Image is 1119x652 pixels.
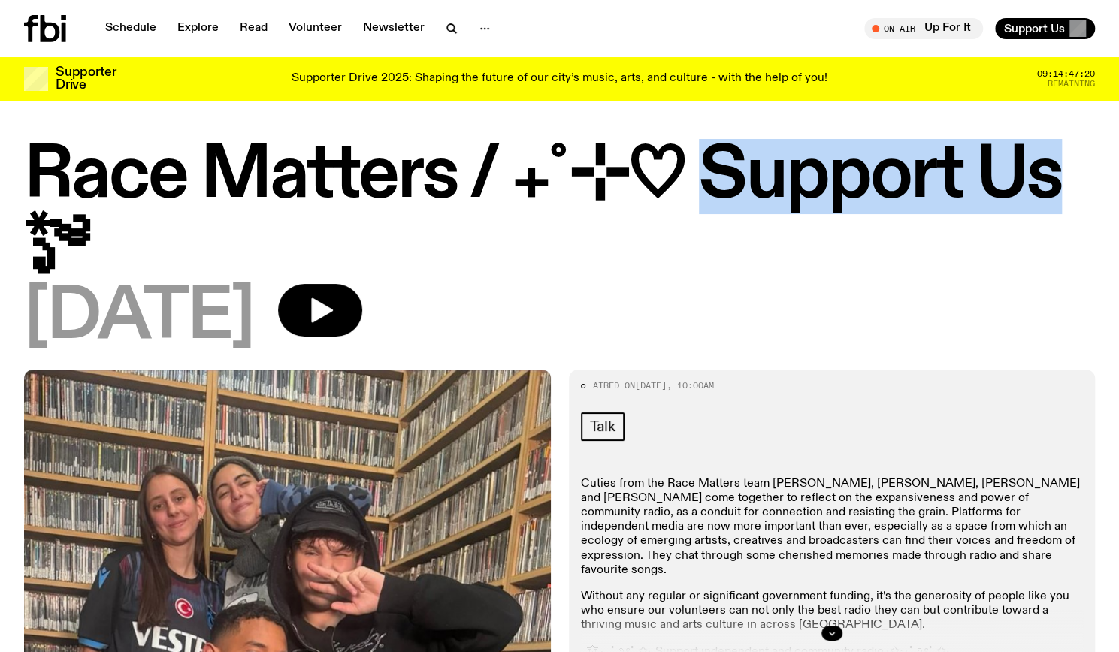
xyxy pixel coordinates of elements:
a: Talk [581,412,625,441]
span: , 10:00am [667,379,714,391]
span: [DATE] [635,379,667,391]
span: 09:14:47:20 [1037,70,1095,78]
button: Support Us [995,18,1095,39]
a: Schedule [96,18,165,39]
button: On AirUp For It [864,18,983,39]
a: Newsletter [354,18,434,39]
span: [DATE] [24,284,254,352]
p: Cuties from the Race Matters team [PERSON_NAME], [PERSON_NAME], [PERSON_NAME] and [PERSON_NAME] c... [581,477,1084,578]
span: Remaining [1048,80,1095,88]
p: Supporter Drive 2025: Shaping the future of our city’s music, arts, and culture - with the help o... [292,72,827,86]
a: Read [231,18,277,39]
span: Support Us [1004,22,1065,35]
h3: Supporter Drive [56,66,116,92]
a: Volunteer [280,18,351,39]
h1: Race Matters / ₊˚⊹♡ Support Us *ೃ༄ [24,143,1095,278]
span: Aired on [593,379,635,391]
p: Without any regular or significant government funding, it’s the generosity of people like you who... [581,590,1084,633]
span: Talk [590,418,615,435]
a: Explore [168,18,228,39]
